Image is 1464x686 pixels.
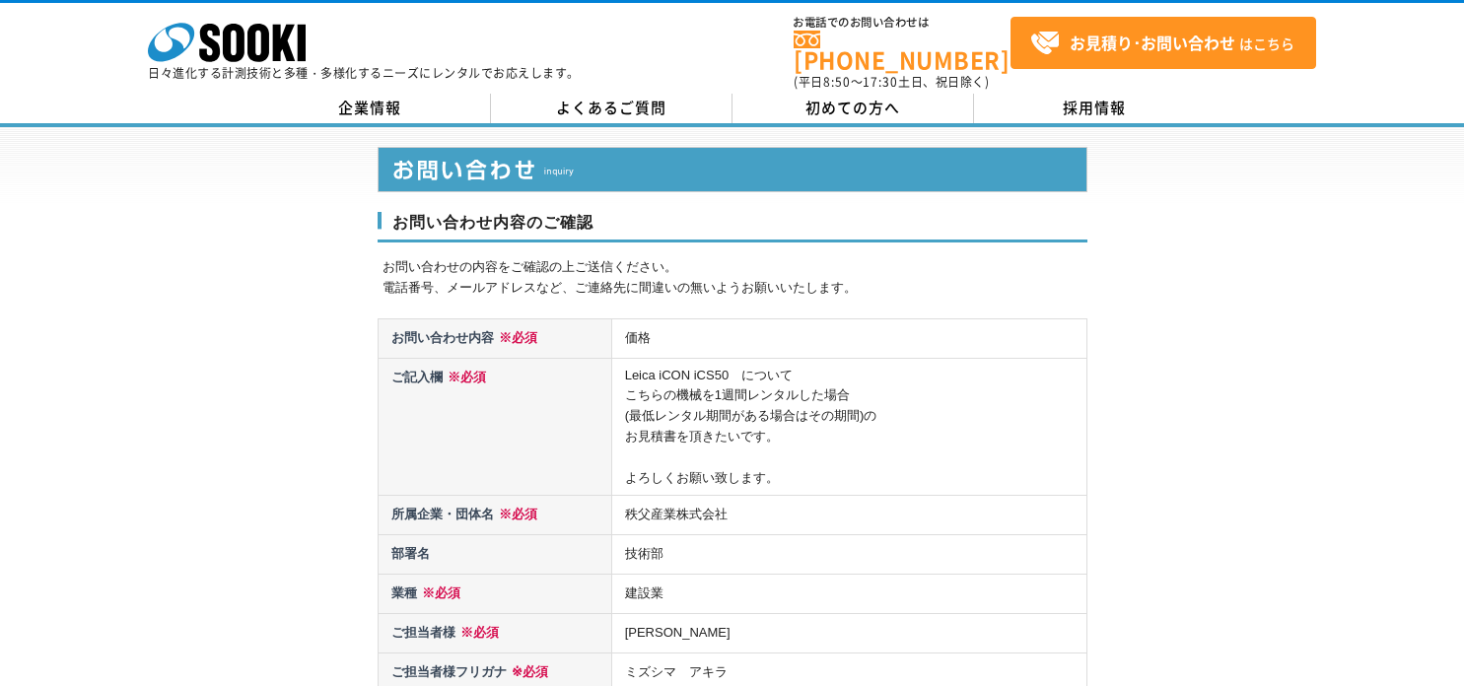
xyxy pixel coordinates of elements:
[443,370,486,384] span: ※必須
[507,664,548,679] span: ※必須
[494,507,537,521] span: ※必須
[378,534,611,574] th: 部署名
[378,495,611,534] th: 所属企業・団体名
[378,147,1087,192] img: お問い合わせ
[1030,29,1294,58] span: はこちら
[611,319,1086,359] td: 価格
[383,257,1087,299] p: お問い合わせの内容をご確認の上ご送信ください。 電話番号、メールアドレスなど、ご連絡先に間違いの無いようお願いいたします。
[611,534,1086,574] td: 技術部
[417,585,460,600] span: ※必須
[491,94,732,123] a: よくあるご質問
[794,31,1011,71] a: [PHONE_NUMBER]
[611,359,1086,496] td: Leica iCON iCS50 について こちらの機械を1週間レンタルした場合 (最低レンタル期間がある場合はその期間)の お見積書を頂きたいです。 よろしくお願い致します。
[378,359,611,496] th: ご記入欄
[794,73,989,91] span: (平日 ～ 土日、祝日除く)
[794,17,1011,29] span: お電話でのお問い合わせは
[1070,31,1235,54] strong: お見積り･お問い合わせ
[611,495,1086,534] td: 秩父産業株式会社
[494,330,537,345] span: ※必須
[611,574,1086,613] td: 建設業
[974,94,1216,123] a: 採用情報
[455,625,499,640] span: ※必須
[148,67,580,79] p: 日々進化する計測技術と多種・多様化するニーズにレンタルでお応えします。
[378,574,611,613] th: 業種
[805,97,900,118] span: 初めての方へ
[1011,17,1316,69] a: お見積り･お問い合わせはこちら
[378,212,1087,243] h3: お問い合わせ内容のご確認
[378,613,611,652] th: ご担当者様
[823,73,851,91] span: 8:50
[863,73,898,91] span: 17:30
[378,319,611,359] th: お問い合わせ内容
[611,613,1086,652] td: [PERSON_NAME]
[249,94,491,123] a: 企業情報
[732,94,974,123] a: 初めての方へ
